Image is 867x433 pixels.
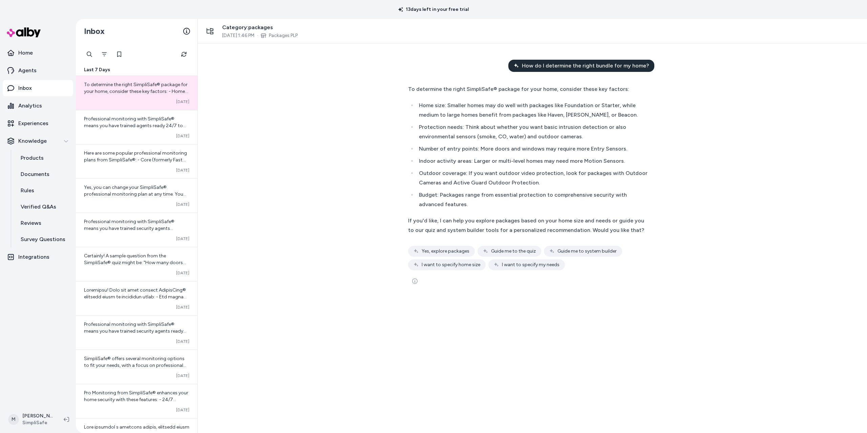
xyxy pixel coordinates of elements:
a: Yes, you can change your SimpliSafe® professional monitoring plan at any time. You can upgrade or... [76,178,197,213]
p: Survey Questions [21,235,65,243]
a: Analytics [3,98,73,114]
div: To determine the right SimpliSafe® package for your home, consider these key factors: [408,84,650,94]
a: Verified Q&As [14,199,73,215]
li: Budget: Packages range from essential protection to comprehensive security with advanced features. [417,190,650,209]
button: Filter [98,47,111,61]
span: [DATE] [176,373,189,378]
span: Here are some popular professional monitoring plans from SimpliSafe®: - Core (formerly Fast Prote... [84,150,189,251]
p: Products [21,154,44,162]
span: To determine the right SimpliSafe® package for your home, consider these key factors: - Home size... [84,82,189,237]
span: Yes, you can change your SimpliSafe® professional monitoring plan at any time. You can upgrade or... [84,184,188,238]
span: How do I determine the right bundle for my home? [522,62,649,70]
span: I want to specify home size [422,261,480,268]
a: Integrations [3,249,73,265]
span: [DATE] [176,407,189,413]
a: Rules [14,182,73,199]
span: [DATE] [176,339,189,344]
span: Professional monitoring with SimpliSafe® means you have trained security agents watching over you... [84,219,189,319]
p: Home [18,49,33,57]
p: Knowledge [18,137,47,145]
span: [DATE] 1:46 PM [222,32,254,39]
button: Refresh [177,47,191,61]
span: [DATE] [176,304,189,310]
span: Professional monitoring with SimpliSafe® means you have trained security agents ready 24/7 to res... [84,321,188,409]
a: Professional monitoring with SimpliSafe® means you have trained security agents watching over you... [76,213,197,247]
span: Certainly! A sample question from the SimpliSafe® quiz might be: "How many doors and windows do y... [84,253,189,306]
button: M[PERSON_NAME]SimpliSafe [4,409,58,430]
li: Outdoor coverage: If you want outdoor video protection, look for packages with Outdoor Cameras an... [417,169,650,188]
p: Verified Q&As [21,203,56,211]
span: Category: packages [222,23,298,32]
a: Agents [3,62,73,79]
p: Inbox [18,84,32,92]
span: SimpliSafe [22,419,53,426]
span: [DATE] [176,236,189,241]
p: Agents [18,66,37,75]
p: [PERSON_NAME] [22,413,53,419]
p: Experiences [18,119,48,127]
p: Reviews [21,219,41,227]
span: [DATE] [176,99,189,104]
a: Packages PLP [269,32,298,39]
li: Indoor activity areas: Larger or multi-level homes may need more Motion Sensors. [417,156,650,166]
h2: Inbox [84,26,105,36]
a: Professional monitoring with SimpliSafe® means you have trained agents ready 24/7 to respond to a... [76,110,197,144]
a: Here are some popular professional monitoring plans from SimpliSafe®: - Core (formerly Fast Prote... [76,144,197,178]
a: Pro Monitoring from SimpliSafe® enhances your home security with these features: - 24/7 professio... [76,384,197,418]
img: alby Logo [7,27,41,37]
a: Inbox [3,80,73,96]
li: Number of entry points: More doors and windows may require more Entry Sensors. [417,144,650,154]
a: Survey Questions [14,231,73,248]
a: Certainly! A sample question from the SimpliSafe® quiz might be: "How many doors and windows do y... [76,247,197,281]
a: Reviews [14,215,73,231]
p: Analytics [18,102,42,110]
a: Products [14,150,73,166]
a: Loremipsu! Dolo sit amet consect AdipisCing® elitsedd eiusm te incididun utlab: - Etd magna aliqu... [76,281,197,315]
a: Home [3,45,73,61]
span: Last 7 Days [84,66,110,73]
span: [DATE] [176,133,189,139]
span: [DATE] [176,202,189,207]
a: Documents [14,166,73,182]
span: [DATE] [176,270,189,276]
span: Yes, explore packages [422,248,469,255]
span: Professional monitoring with SimpliSafe® means you have trained agents ready 24/7 to respond to a... [84,116,189,190]
a: To determine the right SimpliSafe® package for your home, consider these key factors: - Home size... [76,76,197,110]
p: 13 days left in your free trial [394,6,473,13]
span: Guide me to the quiz [491,248,536,255]
p: Documents [21,170,49,178]
div: If you'd like, I can help you explore packages based on your home size and needs or guide you to ... [408,216,650,235]
a: Experiences [3,115,73,132]
li: Protection needs: Think about whether you want basic intrusion detection or also environmental se... [417,122,650,141]
button: See more [408,274,422,288]
a: SimpliSafe® offers several monitoring options to fit your needs, with a focus on professional mon... [76,350,197,384]
span: Guide me to system builder [557,248,617,255]
span: · [257,32,258,39]
span: [DATE] [176,168,189,173]
p: Rules [21,186,34,195]
p: Integrations [18,253,49,261]
li: Home size: Smaller homes may do well with packages like Foundation or Starter, while medium to la... [417,101,650,120]
span: I want to specify my needs [502,261,559,268]
button: Knowledge [3,133,73,149]
a: Professional monitoring with SimpliSafe® means you have trained security agents ready 24/7 to res... [76,315,197,350]
span: M [8,414,19,425]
